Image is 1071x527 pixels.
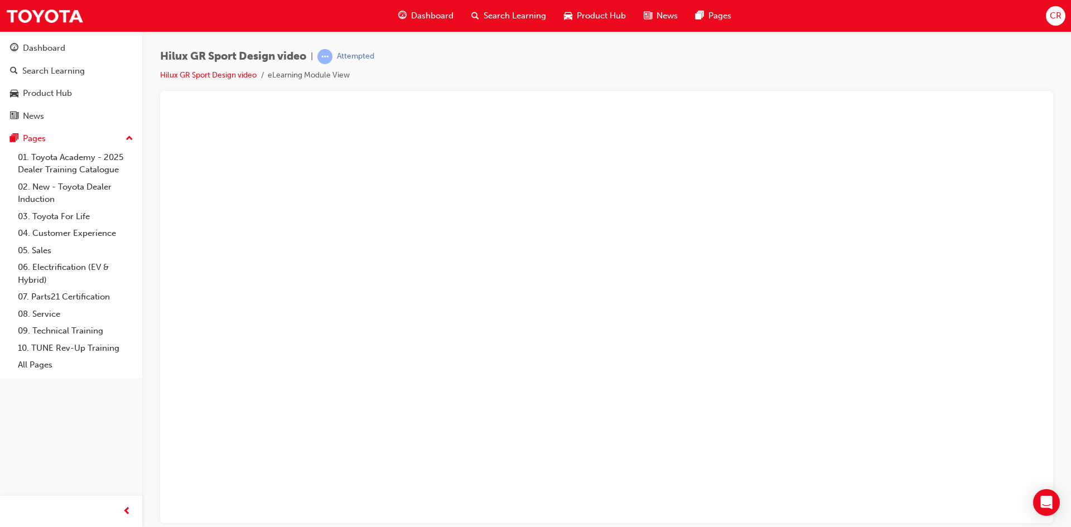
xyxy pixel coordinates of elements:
div: Dashboard [23,42,65,55]
div: News [23,110,44,123]
span: learningRecordVerb_ATTEMPT-icon [317,49,332,64]
span: guage-icon [10,43,18,54]
span: news-icon [10,112,18,122]
div: Search Learning [22,65,85,78]
span: pages-icon [696,9,704,23]
a: 08. Service [13,306,138,323]
span: prev-icon [123,505,131,519]
a: 03. Toyota For Life [13,208,138,225]
button: Pages [4,128,138,149]
button: DashboardSearch LearningProduct HubNews [4,36,138,128]
span: Search Learning [484,9,546,22]
span: up-icon [126,132,133,146]
a: All Pages [13,356,138,374]
a: 07. Parts21 Certification [13,288,138,306]
span: guage-icon [398,9,407,23]
a: 01. Toyota Academy - 2025 Dealer Training Catalogue [13,149,138,178]
a: 10. TUNE Rev-Up Training [13,340,138,357]
a: Product Hub [4,83,138,104]
span: Dashboard [411,9,454,22]
span: News [657,9,678,22]
a: search-iconSearch Learning [462,4,555,27]
li: eLearning Module View [268,69,350,82]
button: CR [1046,6,1065,26]
a: Dashboard [4,38,138,59]
a: Hilux GR Sport Design video [160,70,257,80]
div: Open Intercom Messenger [1033,489,1060,516]
a: 05. Sales [13,242,138,259]
span: car-icon [10,89,18,99]
a: 04. Customer Experience [13,225,138,242]
span: Pages [708,9,731,22]
a: car-iconProduct Hub [555,4,635,27]
div: Attempted [337,51,374,62]
span: | [311,50,313,63]
div: Pages [23,132,46,145]
a: pages-iconPages [687,4,740,27]
a: News [4,106,138,127]
span: car-icon [564,9,572,23]
img: Trak [6,3,84,28]
a: 09. Technical Training [13,322,138,340]
span: Product Hub [577,9,626,22]
span: news-icon [644,9,652,23]
a: Search Learning [4,61,138,81]
span: Hilux GR Sport Design video [160,50,306,63]
a: 06. Electrification (EV & Hybrid) [13,259,138,288]
span: search-icon [471,9,479,23]
a: 02. New - Toyota Dealer Induction [13,178,138,208]
a: news-iconNews [635,4,687,27]
div: Product Hub [23,87,72,100]
span: CR [1050,9,1062,22]
span: search-icon [10,66,18,76]
span: pages-icon [10,134,18,144]
a: guage-iconDashboard [389,4,462,27]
